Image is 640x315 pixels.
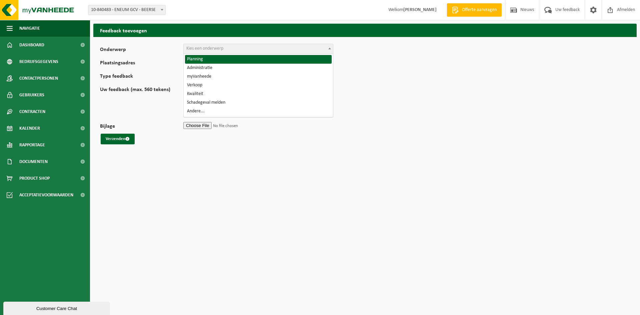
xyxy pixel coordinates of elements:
[19,137,45,153] span: Rapportage
[447,3,502,17] a: Offerte aanvragen
[185,107,332,116] li: Andere...
[100,124,183,130] label: Bijlage
[186,46,223,51] span: Kies een onderwerp
[100,47,183,54] label: Onderwerp
[19,37,44,53] span: Dashboard
[100,87,183,117] label: Uw feedback (max. 560 tekens)
[185,55,332,64] li: Planning
[19,103,45,120] span: Contracten
[100,74,183,80] label: Type feedback
[460,7,498,13] span: Offerte aanvragen
[185,90,332,98] li: Kwaliteit
[403,7,437,12] strong: [PERSON_NAME]
[19,70,58,87] span: Contactpersonen
[3,300,111,315] iframe: chat widget
[19,120,40,137] span: Kalender
[185,81,332,90] li: Verkoop
[101,134,135,144] button: Verzenden
[19,20,40,37] span: Navigatie
[88,5,165,15] span: 10-840483 - ENEUM GCV - BEERSE
[185,98,332,107] li: Schadegeval melden
[100,60,183,67] label: Plaatsingsadres
[185,72,332,81] li: myVanheede
[19,153,48,170] span: Documenten
[19,53,58,70] span: Bedrijfsgegevens
[88,5,166,15] span: 10-840483 - ENEUM GCV - BEERSE
[19,187,73,203] span: Acceptatievoorwaarden
[19,170,50,187] span: Product Shop
[185,64,332,72] li: Administratie
[93,24,637,37] h2: Feedback toevoegen
[19,87,44,103] span: Gebruikers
